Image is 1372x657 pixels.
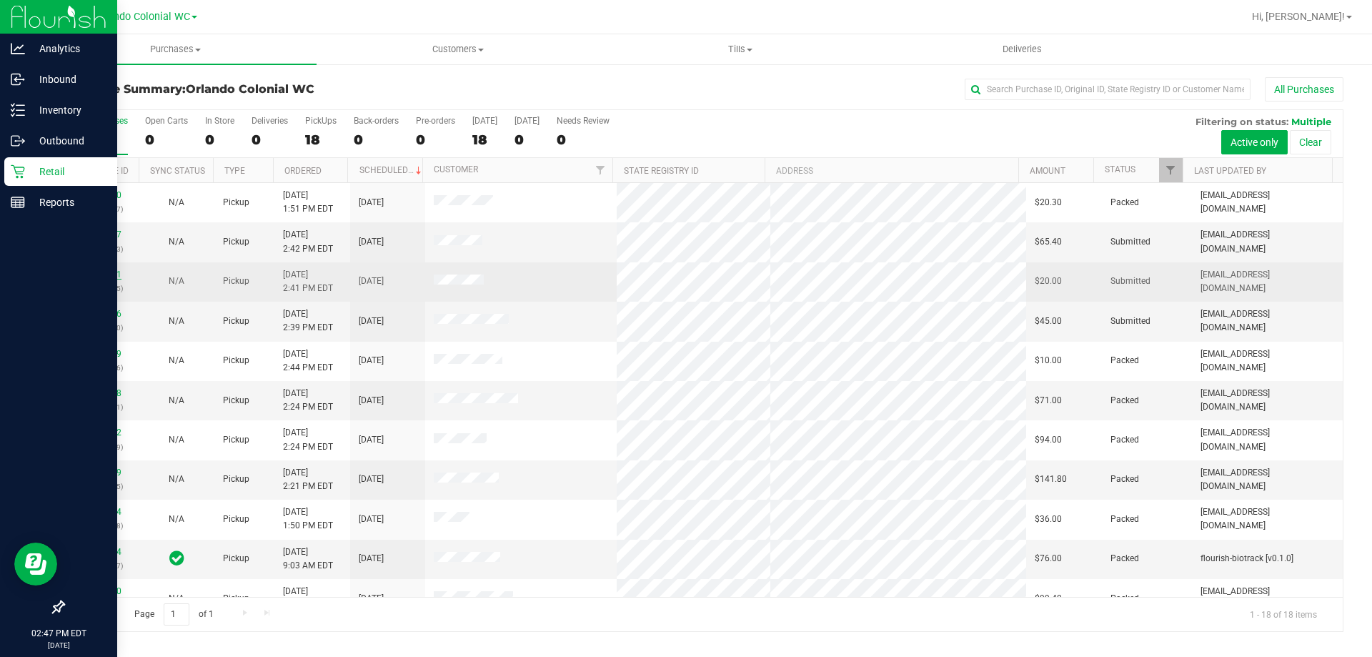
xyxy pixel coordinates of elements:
[1290,130,1331,154] button: Clear
[283,426,333,453] span: [DATE] 2:24 PM EDT
[1200,387,1334,414] span: [EMAIL_ADDRESS][DOMAIN_NAME]
[252,132,288,148] div: 0
[283,387,333,414] span: [DATE] 2:24 PM EDT
[359,433,384,447] span: [DATE]
[145,132,188,148] div: 0
[514,116,540,126] div: [DATE]
[1035,552,1062,565] span: $76.00
[34,34,317,64] a: Purchases
[881,34,1163,64] a: Deliveries
[25,71,111,88] p: Inbound
[223,552,249,565] span: Pickup
[25,163,111,180] p: Retail
[283,268,333,295] span: [DATE] 2:41 PM EDT
[416,132,455,148] div: 0
[359,196,384,209] span: [DATE]
[169,433,184,447] button: N/A
[25,194,111,211] p: Reports
[186,82,314,96] span: Orlando Colonial WC
[14,543,57,586] iframe: Resource center
[169,548,184,568] span: In Sync
[1035,513,1062,526] span: $36.00
[283,228,333,255] span: [DATE] 2:42 PM EDT
[1265,77,1343,102] button: All Purchases
[252,116,288,126] div: Deliveries
[11,164,25,179] inline-svg: Retail
[317,34,599,64] a: Customers
[223,196,249,209] span: Pickup
[223,592,249,606] span: Pickup
[359,394,384,407] span: [DATE]
[81,388,121,398] a: 11813738
[359,513,384,526] span: [DATE]
[169,395,184,405] span: Not Applicable
[359,315,384,328] span: [DATE]
[1200,585,1334,612] span: [EMAIL_ADDRESS][DOMAIN_NAME]
[223,235,249,249] span: Pickup
[1252,11,1345,22] span: Hi, [PERSON_NAME]!
[169,473,184,486] button: N/A
[359,354,384,367] span: [DATE]
[557,132,610,148] div: 0
[1200,268,1334,295] span: [EMAIL_ADDRESS][DOMAIN_NAME]
[624,166,699,176] a: State Registry ID
[25,40,111,57] p: Analytics
[150,166,205,176] a: Sync Status
[359,275,384,288] span: [DATE]
[557,116,610,126] div: Needs Review
[472,116,497,126] div: [DATE]
[169,474,184,484] span: Not Applicable
[359,473,384,486] span: [DATE]
[1238,603,1328,625] span: 1 - 18 of 18 items
[305,116,337,126] div: PickUps
[1200,228,1334,255] span: [EMAIL_ADDRESS][DOMAIN_NAME]
[81,547,121,557] a: 11811674
[305,132,337,148] div: 18
[25,102,111,119] p: Inventory
[1110,315,1150,328] span: Submitted
[169,592,184,606] button: N/A
[1110,473,1139,486] span: Packed
[1105,164,1135,174] a: Status
[223,315,249,328] span: Pickup
[81,309,121,319] a: 11813886
[1221,130,1288,154] button: Active only
[6,640,111,651] p: [DATE]
[359,165,424,175] a: Scheduled
[169,235,184,249] button: N/A
[169,435,184,445] span: Not Applicable
[1200,466,1334,493] span: [EMAIL_ADDRESS][DOMAIN_NAME]
[81,507,121,517] a: 11813534
[1195,116,1288,127] span: Filtering on status:
[63,83,489,96] h3: Purchase Summary:
[169,355,184,365] span: Not Applicable
[169,394,184,407] button: N/A
[25,132,111,149] p: Outbound
[223,513,249,526] span: Pickup
[434,164,478,174] a: Customer
[205,116,234,126] div: In Store
[284,166,322,176] a: Ordered
[223,473,249,486] span: Pickup
[1200,426,1334,453] span: [EMAIL_ADDRESS][DOMAIN_NAME]
[1035,275,1062,288] span: $20.00
[169,237,184,247] span: Not Applicable
[765,158,1018,183] th: Address
[205,132,234,148] div: 0
[145,116,188,126] div: Open Carts
[354,116,399,126] div: Back-orders
[283,189,333,216] span: [DATE] 1:51 PM EDT
[1035,235,1062,249] span: $65.40
[983,43,1061,56] span: Deliveries
[1035,394,1062,407] span: $71.00
[1030,166,1065,176] a: Amount
[965,79,1251,100] input: Search Purchase ID, Original ID, State Registry ID or Customer Name...
[81,428,121,438] a: 11813662
[416,116,455,126] div: Pre-orders
[169,316,184,326] span: Not Applicable
[1200,505,1334,533] span: [EMAIL_ADDRESS][DOMAIN_NAME]
[81,270,121,280] a: 11813891
[34,43,317,56] span: Purchases
[599,34,881,64] a: Tills
[223,275,249,288] span: Pickup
